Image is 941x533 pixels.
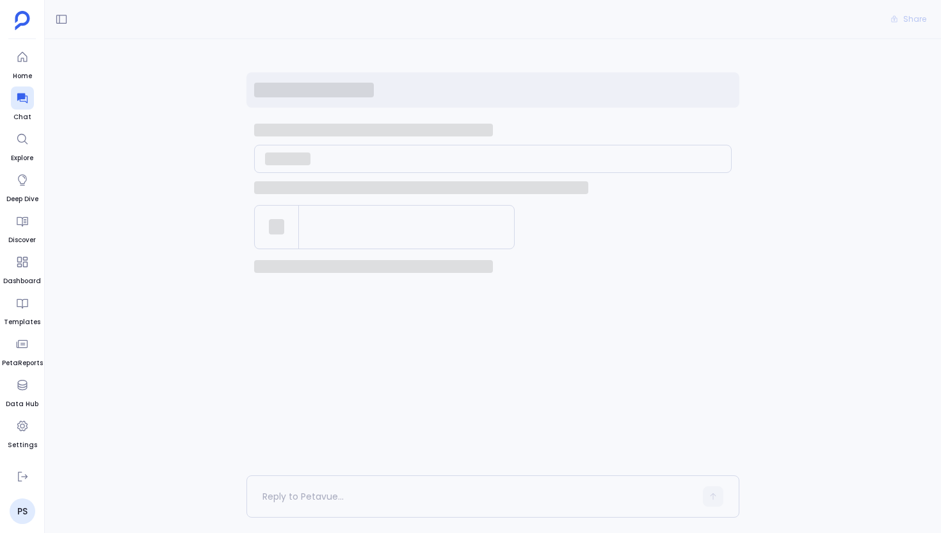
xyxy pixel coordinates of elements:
a: Deep Dive [6,168,38,204]
a: Settings [8,414,37,450]
a: PS [10,498,35,524]
span: Settings [8,440,37,450]
a: Discover [8,209,36,245]
a: Explore [11,127,34,163]
span: Chat [11,112,34,122]
img: petavue logo [15,11,30,30]
span: Dashboard [3,276,41,286]
a: PetaReports [2,332,43,368]
span: Explore [11,153,34,163]
span: Data Hub [6,399,38,409]
span: Templates [4,317,40,327]
a: Home [11,45,34,81]
span: Discover [8,235,36,245]
span: PetaReports [2,358,43,368]
a: Dashboard [3,250,41,286]
a: Templates [4,291,40,327]
a: Data Hub [6,373,38,409]
span: Home [11,71,34,81]
span: Deep Dive [6,194,38,204]
a: Chat [11,86,34,122]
